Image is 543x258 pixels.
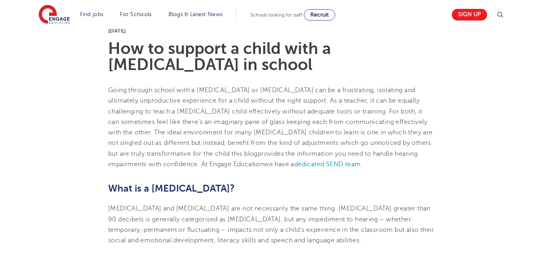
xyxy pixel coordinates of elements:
p: [DATE] [108,28,435,33]
a: Find jobs [80,11,104,17]
a: Sign up [452,9,487,21]
a: Blogs & Latest News [168,11,223,17]
span: Going through school with a [MEDICAL_DATA] or [MEDICAL_DATA] can be a frustrating, isolating and ... [108,87,428,136]
span: . At Engage Education [198,161,264,168]
a: Recruit [304,9,335,21]
span: What is a [MEDICAL_DATA]? [108,183,235,194]
a: dedicated SEND team [294,161,361,168]
a: For Schools [120,11,152,17]
img: Engage Education [39,5,70,25]
p: provides the information you need to handle hearing impairments with confidence we have a . [108,85,435,169]
span: The ideal environment for many [MEDICAL_DATA] children to learn is one in which they are not sing... [108,129,433,157]
h1: How to support a child with a [MEDICAL_DATA] in school [108,41,435,73]
span: Schools looking for staff [250,12,302,18]
span: Recruit [310,12,329,18]
span: [MEDICAL_DATA] and [MEDICAL_DATA] are not necessarily the same thing. [MEDICAL_DATA] greater than... [108,205,434,244]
